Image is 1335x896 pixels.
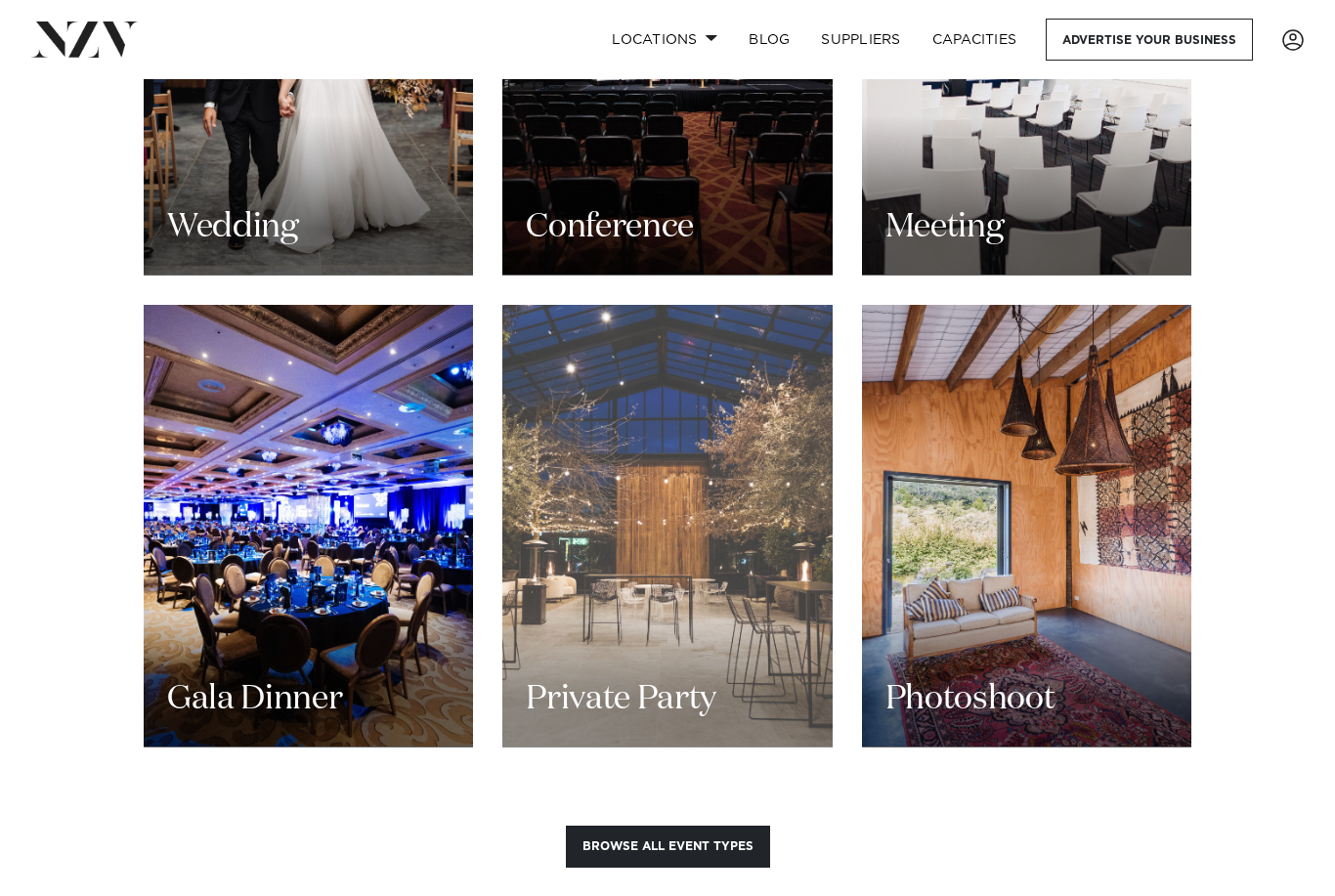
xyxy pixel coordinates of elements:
[167,205,299,249] h3: Wedding
[526,677,716,721] h3: Private Party
[144,305,473,747] a: Gala Dinner Gala Dinner
[862,305,1191,747] a: Photoshoot Photoshoot
[885,205,1005,249] h3: Meeting
[917,19,1033,61] a: Capacities
[526,205,694,249] h3: Conference
[885,677,1055,721] h3: Photoshoot
[167,677,342,721] h3: Gala Dinner
[596,19,733,61] a: Locations
[733,19,805,61] a: BLOG
[31,21,138,57] img: nzv-logo.png
[1046,19,1253,61] a: Advertise your business
[566,826,770,868] button: Browse all event types
[805,19,916,61] a: SUPPLIERS
[502,305,832,747] a: Private Party Private Party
